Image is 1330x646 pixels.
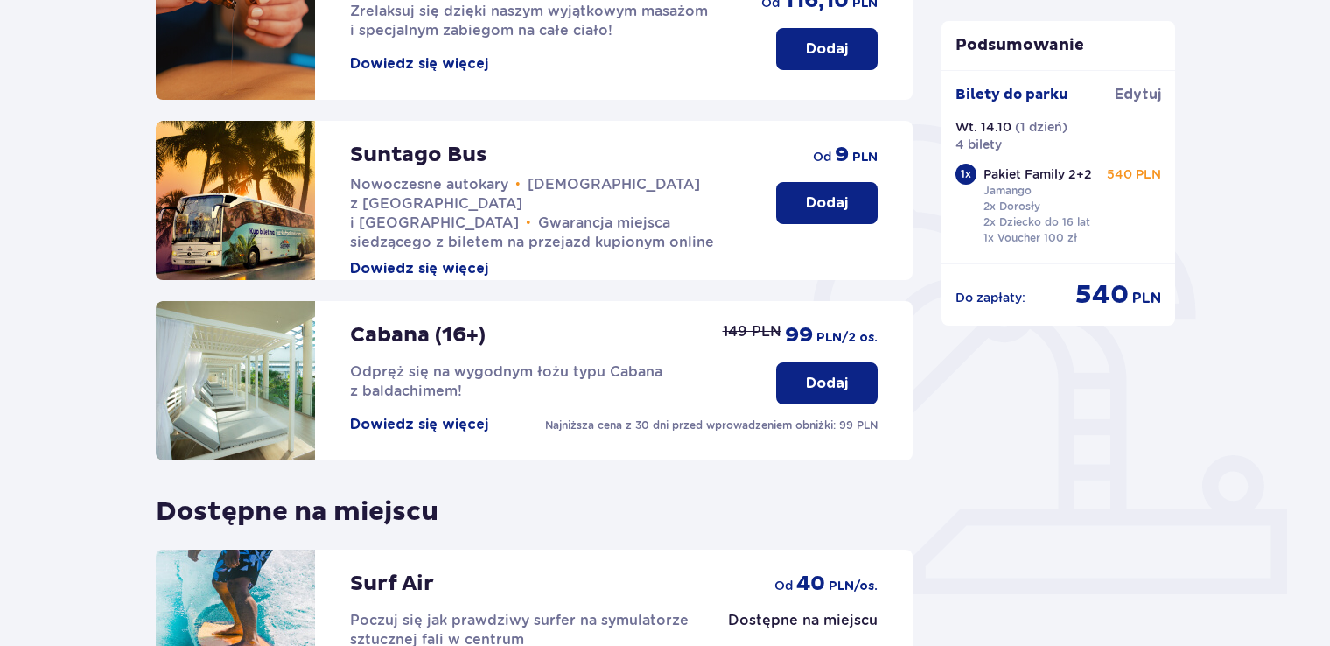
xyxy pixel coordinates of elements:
p: Najniższa cena z 30 dni przed wprowadzeniem obniżki: 99 PLN [545,418,878,433]
p: Cabana (16+) [350,322,486,348]
span: Edytuj [1115,85,1161,104]
p: 149 PLN [723,322,781,341]
span: 540 [1075,278,1129,312]
p: 2x Dorosły 2x Dziecko do 16 lat 1x Voucher 100 zł [983,199,1090,246]
button: Dodaj [776,362,878,404]
p: 540 PLN [1107,165,1161,183]
span: PLN [852,149,878,166]
div: 1 x [955,164,976,185]
span: PLN /os. [829,578,878,595]
button: Dodaj [776,182,878,224]
span: od [813,148,831,165]
p: Suntago Bus [350,142,487,168]
span: PLN /2 os. [816,329,878,347]
p: 4 bilety [955,136,1002,153]
p: Pakiet Family 2+2 [983,165,1092,183]
span: • [515,176,521,193]
span: PLN [1132,289,1161,308]
img: attraction [156,301,315,460]
button: Dowiedz się więcej [350,259,488,278]
span: • [526,214,531,232]
p: Podsumowanie [941,35,1176,56]
img: attraction [156,121,315,280]
span: Zrelaksuj się dzięki naszym wyjątkowym masażom i specjalnym zabiegom na całe ciało! [350,3,708,39]
span: 40 [796,571,825,597]
p: Jamango [983,183,1032,199]
button: Dowiedz się więcej [350,54,488,74]
p: ( 1 dzień ) [1015,118,1067,136]
p: Wt. 14.10 [955,118,1011,136]
span: Odpręż się na wygodnym łożu typu Cabana z baldachimem! [350,363,662,399]
p: Surf Air [350,571,434,597]
span: od [774,577,793,594]
span: Nowoczesne autokary [350,176,508,193]
p: Dostępne na miejscu [156,481,438,529]
p: Dodaj [806,374,848,393]
p: Dodaj [806,39,848,59]
p: Dodaj [806,193,848,213]
p: Dostępne na miejscu [728,611,878,630]
p: Bilety do parku [955,85,1068,104]
p: Do zapłaty : [955,289,1025,306]
button: Dowiedz się więcej [350,415,488,434]
span: 9 [835,142,849,168]
span: 99 [785,322,813,348]
span: [DEMOGRAPHIC_DATA] z [GEOGRAPHIC_DATA] i [GEOGRAPHIC_DATA] [350,176,700,231]
button: Dodaj [776,28,878,70]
